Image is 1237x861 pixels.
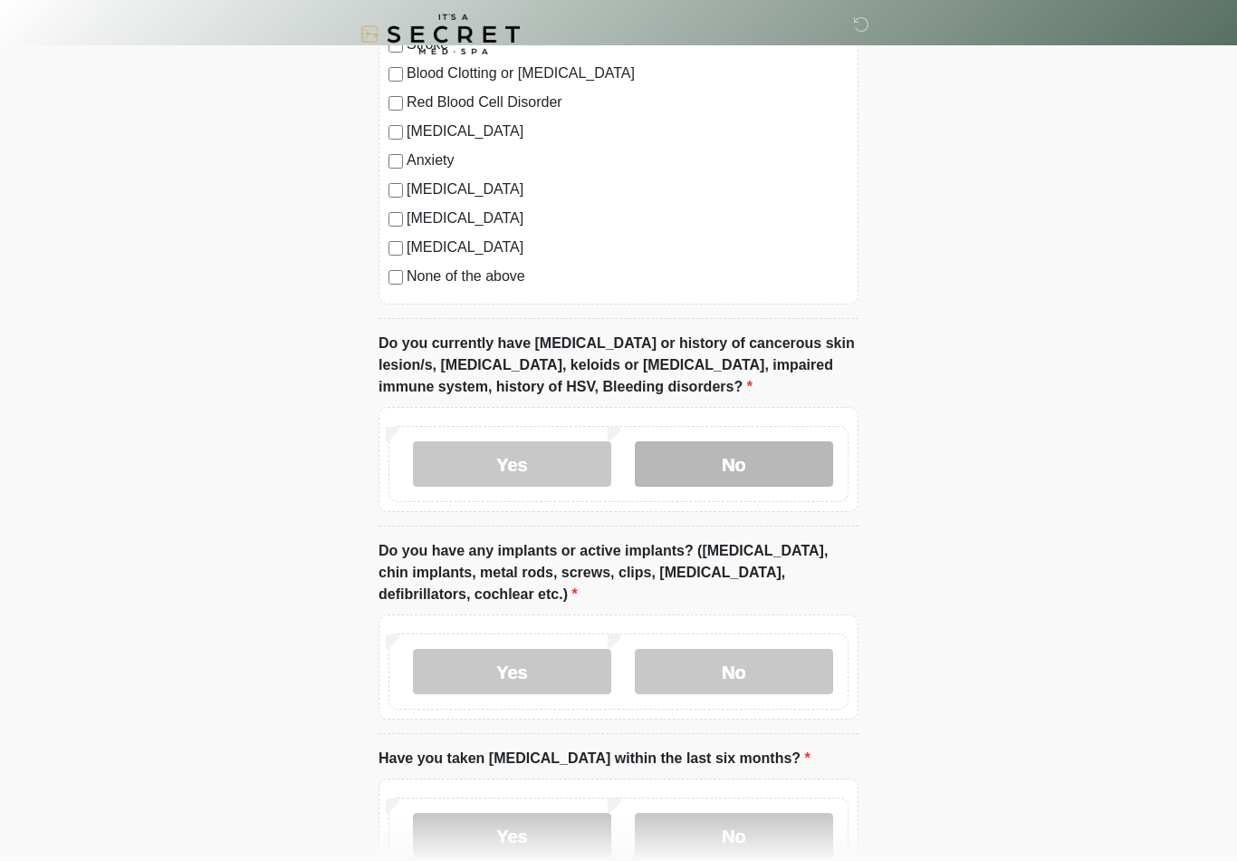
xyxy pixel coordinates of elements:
label: None of the above [407,266,849,287]
label: Do you have any implants or active implants? ([MEDICAL_DATA], chin implants, metal rods, screws, ... [379,540,858,605]
label: [MEDICAL_DATA] [407,179,849,200]
input: Anxiety [388,154,403,169]
label: Yes [413,441,611,487]
input: [MEDICAL_DATA] [388,183,403,198]
label: Anxiety [407,150,849,171]
input: None of the above [388,270,403,285]
label: Blood Clotting or [MEDICAL_DATA] [407,63,849,84]
label: Have you taken [MEDICAL_DATA] within the last six months? [379,748,810,769]
label: [MEDICAL_DATA] [407,237,849,258]
input: [MEDICAL_DATA] [388,241,403,256]
label: [MEDICAL_DATA] [407,208,849,229]
label: Yes [413,649,611,694]
label: No [635,441,833,487]
label: [MEDICAL_DATA] [407,121,849,142]
input: Red Blood Cell Disorder [388,96,403,111]
input: Blood Clotting or [MEDICAL_DATA] [388,67,403,82]
label: No [635,813,833,858]
input: [MEDICAL_DATA] [388,125,403,140]
input: [MEDICAL_DATA] [388,212,403,227]
label: Yes [413,813,611,858]
label: No [635,649,833,694]
img: It's A Secret Med Spa Logo [360,14,520,54]
label: Do you currently have [MEDICAL_DATA] or history of cancerous skin lesion/s, [MEDICAL_DATA], keloi... [379,333,858,398]
label: Red Blood Cell Disorder [407,92,849,113]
